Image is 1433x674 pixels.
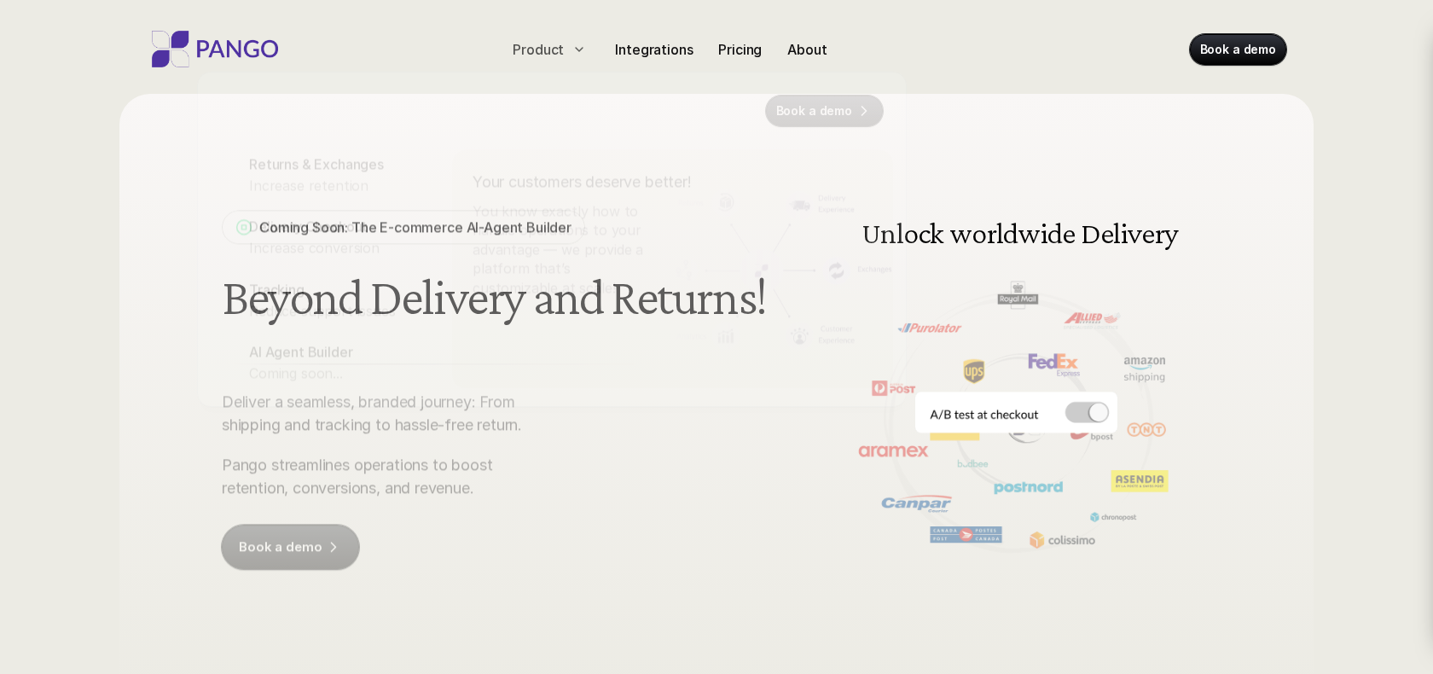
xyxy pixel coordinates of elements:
a: Integrations [608,36,699,63]
p: Delivery Checkout [249,216,368,236]
p: Book a demo [1200,41,1276,58]
p: Book a demo [239,538,322,555]
a: Book a demo [766,96,883,126]
p: Reduce support issues [249,301,421,320]
a: Pricing [711,36,769,63]
p: Book a demo [776,102,852,119]
p: AI Agent Builder [249,341,352,362]
img: Delivery and shipping management software doing A/B testing at the checkout for different carrier... [821,179,1211,574]
p: Pango streamlines operations to boost retention, conversions, and revenue. [222,453,552,499]
p: Integrations [615,39,693,60]
p: Pricing [718,39,762,60]
p: Your customers deserve better! [473,170,692,193]
p: About [787,39,827,60]
button: Next [1169,364,1194,390]
span: return [435,108,495,133]
span: delivery [336,108,413,133]
p: Increase conversion [249,238,421,257]
img: Next Arrow [1169,364,1194,390]
a: TrackingReduce support issues [211,269,432,330]
h3: Unlock worldwide Delivery [858,218,1182,248]
p: Returns & Exchanges [249,154,384,174]
p: You know exactly how to handle operations to your advantage — we provide a platform that’s custom... [473,201,657,297]
a: Delivery CheckoutIncrease conversion [211,206,432,267]
a: Book a demo [1190,34,1286,65]
a: About [780,36,833,63]
span: End-to-end [221,106,332,131]
p: Increase retention [249,176,421,195]
a: Book a demo [222,525,359,569]
span: & [417,108,431,133]
p: Product [513,39,564,60]
a: Returns & ExchangesIncrease retention [211,143,432,205]
p: Coming soon... [249,363,421,382]
p: Deliver a seamless, branded journey: From shipping and tracking to hassle-free return. [222,390,552,436]
p: Tracking [249,279,305,299]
